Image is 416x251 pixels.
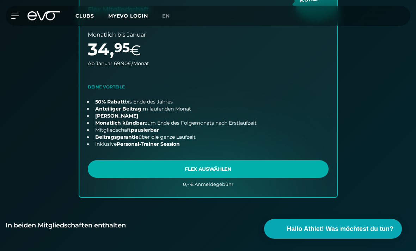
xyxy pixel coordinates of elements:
a: en [162,12,178,20]
a: MYEVO LOGIN [108,13,148,19]
span: Clubs [75,13,94,19]
span: en [162,13,170,19]
span: Hallo Athlet! Was möchtest du tun? [287,224,393,234]
div: In beiden Mitgliedschaften enthalten [6,220,410,230]
a: Clubs [75,12,108,19]
button: Hallo Athlet! Was möchtest du tun? [264,219,402,239]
